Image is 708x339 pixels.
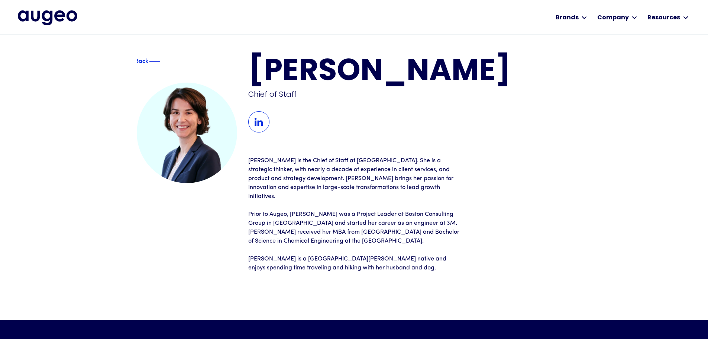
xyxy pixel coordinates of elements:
[248,201,460,210] p: ‍
[248,89,462,99] div: Chief of Staff
[149,57,160,66] img: Blue decorative line
[248,210,460,246] p: Prior to Augeo, [PERSON_NAME] was a Project Leader at Boston Consulting Group in [GEOGRAPHIC_DATA...
[248,57,572,87] h1: [PERSON_NAME]
[248,156,460,201] p: [PERSON_NAME] is the Chief of Staff at [GEOGRAPHIC_DATA]. She is a strategic thinker, with nearly...
[248,111,269,132] img: LinkedIn Icon
[248,255,460,272] p: [PERSON_NAME] is a [GEOGRAPHIC_DATA][PERSON_NAME] native and enjoys spending time traveling and h...
[248,246,460,255] p: ‍
[18,10,77,25] a: home
[18,10,77,25] img: Augeo's full logo in midnight blue.
[137,57,168,65] a: Blue text arrowBackBlue decorative line
[135,56,148,65] div: Back
[556,13,579,22] div: Brands
[597,13,629,22] div: Company
[647,13,680,22] div: Resources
